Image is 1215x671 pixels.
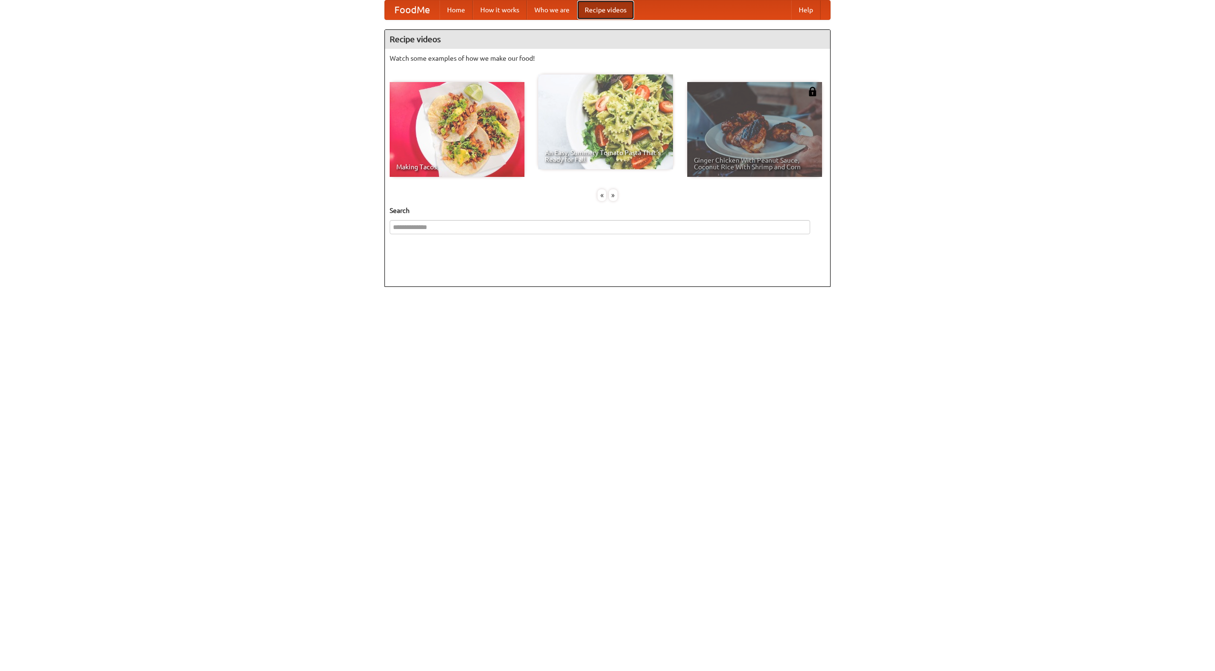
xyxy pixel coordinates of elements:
a: How it works [473,0,527,19]
p: Watch some examples of how we make our food! [390,54,825,63]
a: Making Tacos [390,82,524,177]
h4: Recipe videos [385,30,830,49]
a: An Easy, Summery Tomato Pasta That's Ready for Fall [538,74,673,169]
h5: Search [390,206,825,215]
a: Help [791,0,821,19]
img: 483408.png [808,87,817,96]
div: » [609,189,617,201]
a: FoodMe [385,0,439,19]
a: Who we are [527,0,577,19]
span: Making Tacos [396,164,518,170]
div: « [598,189,606,201]
span: An Easy, Summery Tomato Pasta That's Ready for Fall [545,149,666,163]
a: Home [439,0,473,19]
a: Recipe videos [577,0,634,19]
